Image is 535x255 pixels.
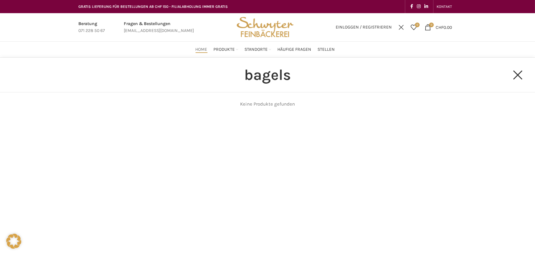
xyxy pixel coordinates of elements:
a: Standorte [245,43,271,56]
span: Home [196,47,207,53]
a: Suchen [395,21,407,34]
a: 0 CHF0.00 [422,21,455,34]
a: KONTAKT [437,0,452,13]
span: Produkte [214,47,235,53]
img: Bäckerei Schwyter [234,13,296,41]
input: Suchen [31,58,504,92]
span: CHF [436,24,443,30]
span: 0 [429,23,434,27]
span: Standorte [245,47,268,53]
span: Stellen [318,47,335,53]
a: Linkedin social link [422,2,430,11]
a: Infobox link [124,20,194,34]
a: Häufige Fragen [278,43,312,56]
span: Einloggen / Registrieren [336,25,392,29]
a: Close search form [502,59,533,91]
a: Instagram social link [415,2,422,11]
a: Facebook social link [408,2,415,11]
span: KONTAKT [437,4,452,9]
a: Site logo [234,24,296,29]
a: Home [196,43,207,56]
span: 0 [415,23,420,27]
span: Häufige Fragen [278,47,312,53]
span: GRATIS LIEFERUNG FÜR BESTELLUNGEN AB CHF 150 - FILIALABHOLUNG IMMER GRATIS [78,4,228,9]
a: Einloggen / Registrieren [333,21,395,34]
a: Infobox link [78,20,105,34]
span: Keine Produkte gefunden [3,102,532,107]
a: 0 [407,21,420,34]
div: Secondary navigation [433,0,455,13]
bdi: 0.00 [436,24,452,30]
div: Meine Wunschliste [407,21,420,34]
a: Produkte [214,43,239,56]
div: Main navigation [75,43,455,56]
a: Stellen [318,43,335,56]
